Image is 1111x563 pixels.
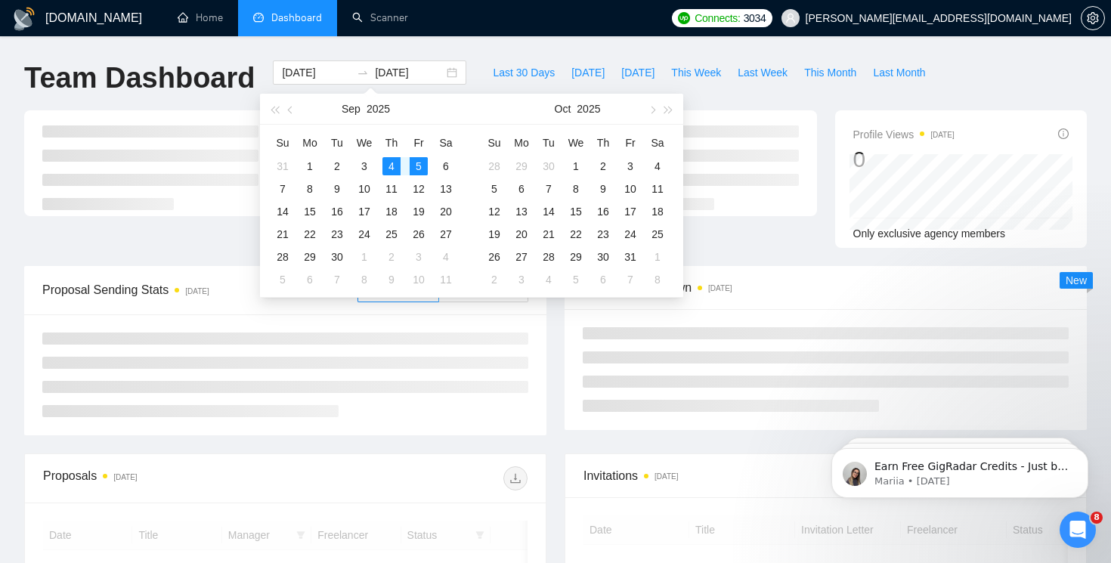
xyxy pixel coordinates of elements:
span: Dashboard [271,11,322,24]
span: Proposal Sending Stats [42,280,357,299]
div: 0 [853,145,955,174]
span: Last Week [738,64,788,81]
img: upwork-logo.png [678,12,690,24]
button: Last 30 Days [484,60,563,85]
button: [DATE] [563,60,613,85]
div: 7 [313,145,401,174]
time: [DATE] [655,472,678,481]
a: searchScanner [352,11,408,24]
button: This Week [663,60,729,85]
span: 3034 [744,10,766,26]
span: dashboard [253,12,264,23]
span: Reply Rate [313,227,365,240]
h1: Team Dashboard [24,60,255,96]
span: This Month [804,64,856,81]
div: Proposals [43,466,286,490]
span: info-circle [518,128,528,139]
span: 8 [1091,512,1103,524]
button: Last Month [865,60,933,85]
span: New [1066,274,1087,286]
span: to [357,67,369,79]
input: End date [375,64,444,81]
span: Invitations [583,466,1068,485]
time: [DATE] [930,131,954,139]
a: setting [1081,12,1105,24]
span: 28.57% [371,227,407,240]
span: By Freelancer [450,284,516,296]
span: Profile Views [853,125,955,144]
iframe: Intercom live chat [1060,512,1096,548]
span: setting [1082,12,1104,24]
span: Connects: [695,10,740,26]
button: This Month [796,60,865,85]
span: [DATE] [621,64,655,81]
span: Only exclusive agency members [853,227,1006,240]
button: Last Week [729,60,796,85]
button: setting [1081,6,1105,30]
input: Start date [282,64,351,81]
time: [DATE] [185,287,209,295]
a: homeHome [178,11,223,24]
span: [DATE] [571,64,605,81]
span: Proposals [313,125,401,144]
span: Last 30 Days [493,64,555,81]
button: [DATE] [613,60,663,85]
time: [DATE] [113,473,137,481]
iframe: Intercom notifications message [809,416,1111,522]
img: logo [12,7,36,31]
span: Last Month [873,64,925,81]
span: This Week [671,64,721,81]
span: swap-right [357,67,369,79]
span: Scanner Breakdown [583,278,1069,297]
time: [DATE] [708,284,732,292]
span: info-circle [1058,128,1069,139]
time: [DATE] [376,131,400,139]
span: By manager [370,284,426,296]
span: user [785,13,796,23]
